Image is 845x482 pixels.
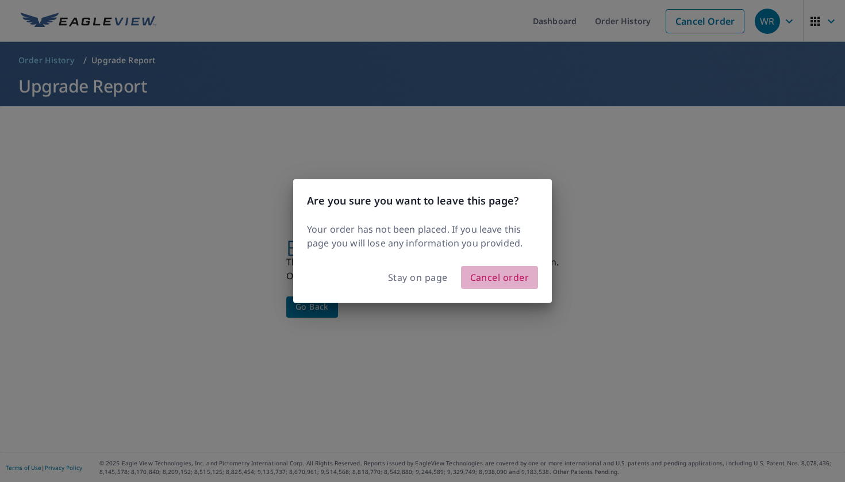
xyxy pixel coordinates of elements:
button: Cancel order [461,266,539,289]
span: Stay on page [388,269,448,286]
p: Your order has not been placed. If you leave this page you will lose any information you provided. [307,222,538,250]
h3: Are you sure you want to leave this page? [307,193,538,209]
button: Stay on page [379,267,456,288]
span: Cancel order [470,269,529,286]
